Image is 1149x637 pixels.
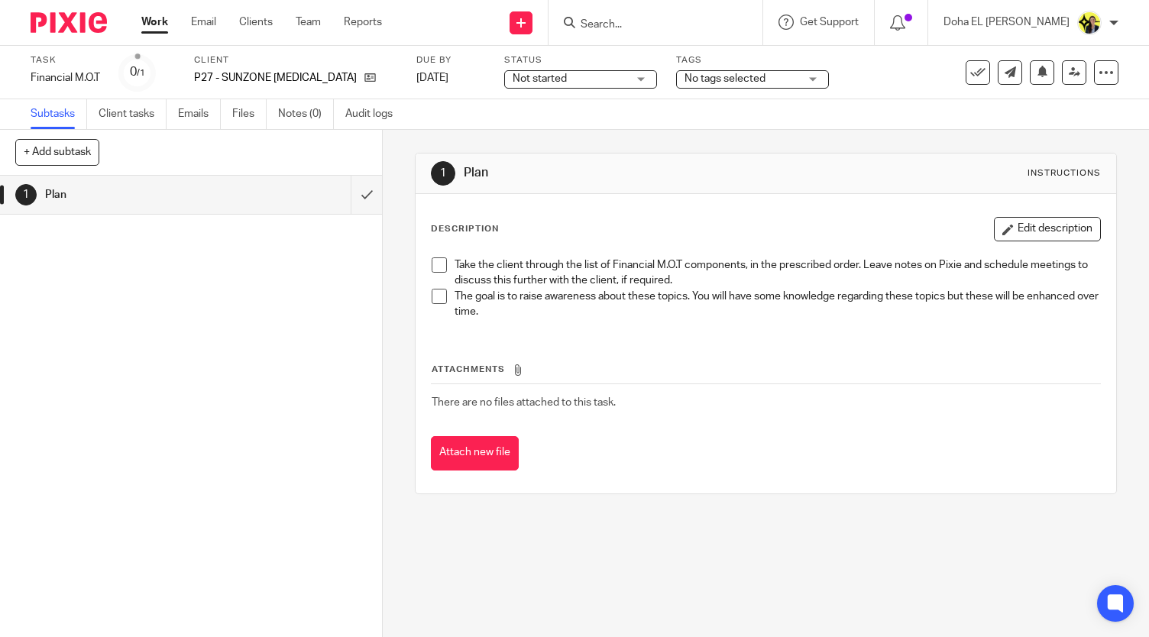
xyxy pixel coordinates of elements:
a: Notes (0) [278,99,334,129]
a: Emails [178,99,221,129]
button: Edit description [994,217,1101,241]
div: 1 [431,161,455,186]
p: P27 - SUNZONE [MEDICAL_DATA] LTD [194,70,357,86]
a: Subtasks [31,99,87,129]
span: [DATE] [416,73,448,83]
span: Not started [513,73,567,84]
p: The goal is to raise awareness about these topics. You will have some knowledge regarding these t... [455,289,1100,320]
div: 0 [130,63,145,81]
a: Client tasks [99,99,167,129]
h1: Plan [45,183,239,206]
div: Financial M.O.T [31,70,100,86]
input: Search [579,18,717,32]
h1: Plan [464,165,799,181]
small: /1 [137,69,145,77]
span: Get Support [800,17,859,27]
span: No tags selected [685,73,765,84]
p: Doha EL [PERSON_NAME] [943,15,1070,30]
span: There are no files attached to this task. [432,397,616,408]
a: Audit logs [345,99,404,129]
label: Status [504,54,657,66]
button: Attach new file [431,436,519,470]
div: Instructions [1028,167,1101,179]
label: Task [31,54,100,66]
a: Email [191,15,216,30]
a: Reports [344,15,382,30]
div: 1 [15,184,37,205]
span: Attachments [432,365,505,373]
img: Doha-Starbridge.jpg [1077,11,1102,35]
label: Due by [416,54,485,66]
a: Files [232,99,267,129]
button: + Add subtask [15,139,99,165]
label: Client [194,54,397,66]
p: Description [431,223,499,235]
img: Pixie [31,12,107,33]
p: Take the client through the list of Financial M.O.T components, in the prescribed order. Leave no... [455,257,1100,289]
label: Tags [676,54,829,66]
a: Clients [239,15,273,30]
a: Team [296,15,321,30]
a: Work [141,15,168,30]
